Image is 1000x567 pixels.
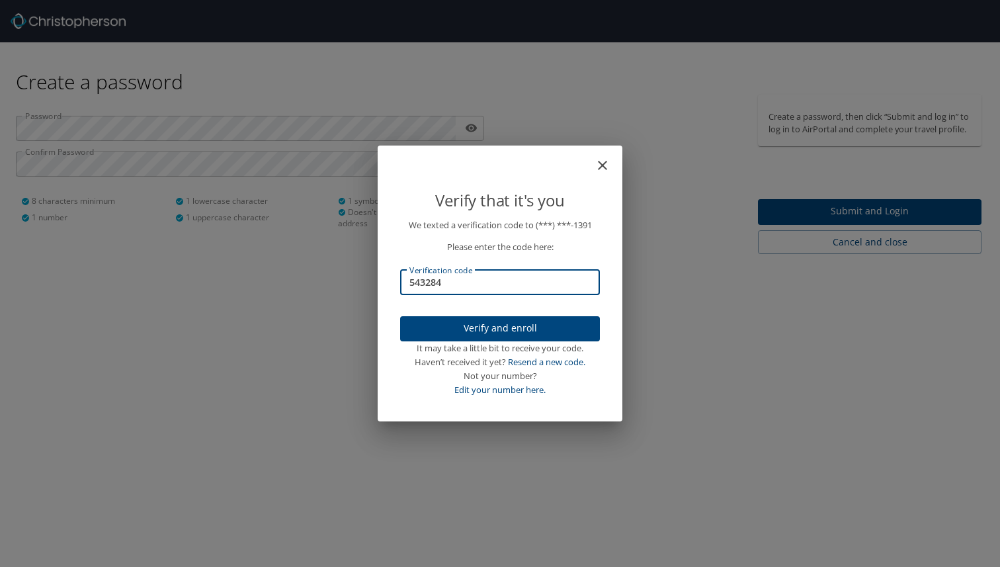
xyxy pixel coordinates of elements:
[601,151,617,167] button: close
[400,369,600,383] div: Not your number?
[411,320,589,337] span: Verify and enroll
[454,384,546,396] a: Edit your number here.
[400,188,600,213] p: Verify that it's you
[400,341,600,355] div: It may take a little bit to receive your code.
[400,218,600,232] p: We texted a verification code to (***) ***- 1391
[400,240,600,254] p: Please enter the code here:
[400,316,600,342] button: Verify and enroll
[400,355,600,369] div: Haven’t received it yet?
[508,356,585,368] a: Resend a new code.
